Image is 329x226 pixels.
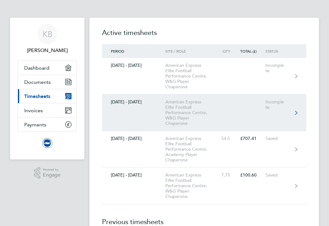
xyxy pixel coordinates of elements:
[18,89,77,103] a: Timesheets
[265,172,294,178] div: Saved
[218,49,239,53] div: Qty
[265,49,294,53] div: Status
[18,61,77,75] a: Dashboard
[218,136,239,141] div: 54.5
[102,58,306,95] a: [DATE] - [DATE]American Express Elite Football Performance Centre, W&G Player ChaperoneIncomplete
[43,172,60,178] span: Engage
[18,24,77,54] a: KB[PERSON_NAME]
[165,99,218,126] div: American Express Elite Football Performance Centre, W&G Player Chaperone
[165,49,218,53] div: Site / Role
[165,63,218,90] div: American Express Elite Football Performance Centre, W&G Player Chaperone
[18,75,77,89] a: Documents
[239,49,265,53] div: Total (£)
[102,63,165,68] div: [DATE] - [DATE]
[18,118,77,131] a: Payments
[102,168,306,204] a: [DATE] - [DATE]American Express Elite Football Performance Centre, W&G Player Chaperone7.75£100.6...
[102,136,165,141] div: [DATE] - [DATE]
[102,172,165,178] div: [DATE] - [DATE]
[165,172,218,199] div: American Express Elite Football Performance Centre, W&G Player Chaperone
[102,99,165,105] div: [DATE] - [DATE]
[239,172,265,178] div: £100.60
[265,63,294,73] div: Incomplete
[102,95,306,131] a: [DATE] - [DATE]American Express Elite Football Performance Centre, W&G Player ChaperoneIncomplete
[265,99,294,110] div: Incomplete
[34,167,61,179] a: Powered byEngage
[218,172,239,178] div: 7.75
[43,30,52,38] span: KB
[24,122,46,128] span: Payments
[265,136,294,141] div: Saved
[18,103,77,117] a: Invoices
[239,136,265,141] div: £707.41
[18,47,77,54] span: Katrina Boulton
[24,65,49,71] span: Dashboard
[102,28,306,44] h2: Active timesheets
[24,79,51,85] span: Documents
[42,138,52,148] img: brightonandhovealbion-logo-retina.png
[24,107,43,113] span: Invoices
[102,131,306,168] a: [DATE] - [DATE]American Express Elite Football Performance Centre, Academy Player Chaperone54.5£7...
[24,93,50,99] span: Timesheets
[10,18,84,159] nav: Main navigation
[165,136,218,163] div: American Express Elite Football Performance Centre, Academy Player Chaperone
[111,49,124,54] span: Period
[18,138,77,148] a: Go to home page
[43,167,60,172] span: Powered by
